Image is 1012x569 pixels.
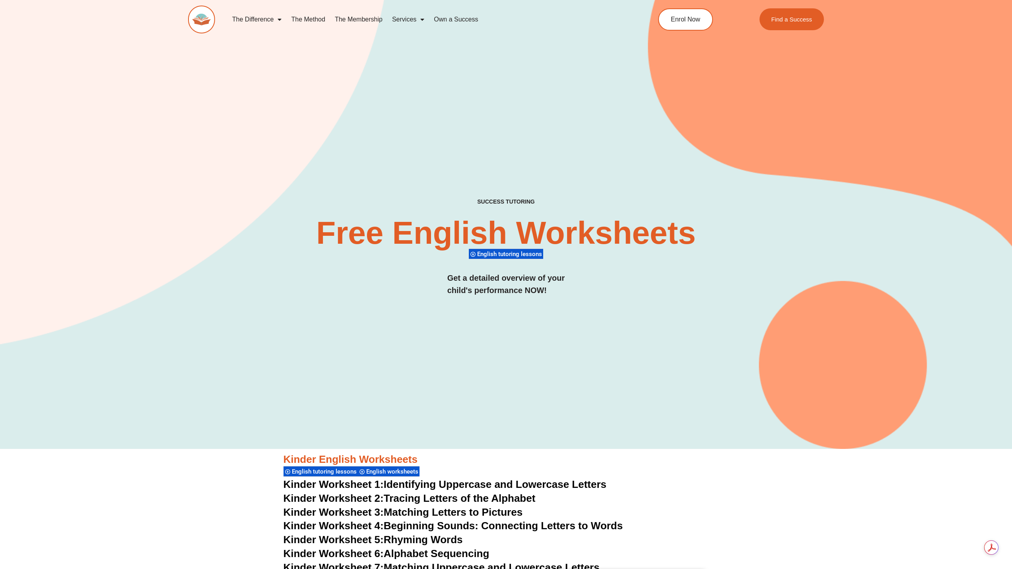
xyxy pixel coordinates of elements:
a: Kinder Worksheet 3:Matching Letters to Pictures [284,506,523,518]
div: English worksheets [358,466,420,477]
div: English tutoring lessons [469,249,543,259]
h2: Free English Worksheets​ [296,217,716,249]
a: Kinder Worksheet 5:Rhyming Words [284,534,463,546]
a: Own a Success [429,10,483,29]
span: English worksheets [366,468,421,475]
nav: Menu [227,10,622,29]
a: The Difference [227,10,287,29]
a: Find a Success [759,8,824,30]
span: Kinder Worksheet 6: [284,548,384,559]
span: Find a Success [771,16,812,22]
span: Kinder Worksheet 4: [284,520,384,532]
a: The Method [286,10,330,29]
span: English tutoring lessons [292,468,359,475]
span: Kinder Worksheet 3: [284,506,384,518]
h3: Kinder English Worksheets [284,453,729,466]
a: Services [387,10,429,29]
a: Kinder Worksheet 2:Tracing Letters of the Alphabet [284,492,536,504]
span: Kinder Worksheet 5: [284,534,384,546]
a: Enrol Now [658,8,713,31]
span: Kinder Worksheet 1: [284,478,384,490]
div: English tutoring lessons [284,466,358,477]
a: Kinder Worksheet 4:Beginning Sounds: Connecting Letters to Words [284,520,623,532]
a: The Membership [330,10,387,29]
h4: SUCCESS TUTORING​ [412,198,600,205]
span: Enrol Now [671,16,700,23]
span: Kinder Worksheet 2: [284,492,384,504]
span: English tutoring lessons [477,251,544,258]
h3: Get a detailed overview of your child's performance NOW! [447,272,565,297]
a: Kinder Worksheet 1:Identifying Uppercase and Lowercase Letters [284,478,607,490]
a: Kinder Worksheet 6:Alphabet Sequencing [284,548,489,559]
